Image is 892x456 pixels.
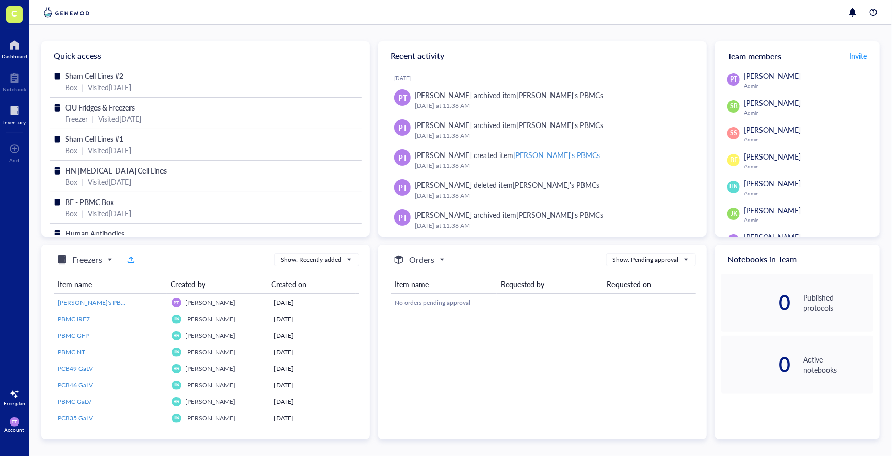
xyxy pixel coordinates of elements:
div: [PERSON_NAME]'s PBMCs [513,150,600,160]
div: Show: Pending approval [612,255,678,264]
span: BF - PBMC Box [65,197,114,207]
a: PCB35 GaLV [58,414,164,423]
div: Admin [744,109,873,116]
div: Admin [744,136,873,143]
span: HN [174,334,179,338]
span: ET [12,419,17,424]
span: Human Antibodies [65,228,124,239]
h5: Freezers [72,254,102,266]
div: [DATE] [274,331,355,340]
span: [PERSON_NAME] [744,124,801,135]
span: PCB35 GaLV [58,414,93,422]
div: | [82,82,84,93]
span: BF [730,155,738,165]
span: [PERSON_NAME]'s PBMCs [58,298,133,307]
div: Box [65,82,77,93]
span: Invite [849,51,867,61]
a: Inventory [3,103,26,125]
span: [PERSON_NAME] [744,98,801,108]
span: SB [730,102,738,111]
div: Recent activity [378,41,707,70]
div: Freezer [65,113,88,124]
span: [PERSON_NAME] [185,381,235,389]
div: [DATE] [274,397,355,406]
div: Box [65,176,77,187]
div: Account [5,427,25,433]
span: HN [174,416,179,420]
div: [PERSON_NAME] created item [415,149,600,161]
div: Admin [744,190,873,196]
div: [DATE] [394,75,699,81]
a: PCB49 GaLV [58,364,164,373]
img: genemod-logo [41,6,92,19]
span: PBMC GaLV [58,397,91,406]
span: PT [174,300,179,305]
span: [PERSON_NAME] [185,298,235,307]
div: Box [65,208,77,219]
div: | [82,208,84,219]
div: [DATE] [274,315,355,324]
div: [DATE] at 11:38 AM [415,101,690,111]
div: | [82,176,84,187]
div: Dashboard [2,53,27,59]
div: [PERSON_NAME] archived item [415,89,604,101]
span: [PERSON_NAME] [185,364,235,373]
div: Team members [715,41,880,70]
span: PBMC NT [58,348,85,356]
div: Published protocols [804,292,873,313]
th: Requested by [497,275,603,294]
div: Admin [744,163,873,169]
span: PT [398,182,407,193]
div: Show: Recently added [281,255,342,264]
span: [PERSON_NAME] [744,205,801,215]
div: [PERSON_NAME]'s PBMCs [513,180,599,190]
div: Admin [744,83,873,89]
div: [DATE] at 11:38 AM [415,191,690,201]
span: PT [398,92,407,103]
span: [PERSON_NAME] [744,232,801,242]
span: PCB49 GaLV [58,364,93,373]
div: [PERSON_NAME]'s PBMCs [516,120,603,130]
div: [PERSON_NAME] archived item [415,209,604,221]
th: Created by [167,275,267,294]
span: HN [MEDICAL_DATA] Cell Lines [65,165,167,176]
th: Item name [391,275,497,294]
span: Sham Cell Lines #1 [65,134,123,144]
div: Visited [DATE] [88,82,131,93]
div: [DATE] at 11:38 AM [415,161,690,171]
div: No orders pending approval [395,298,692,307]
div: Free plan [4,400,25,406]
div: Quick access [41,41,370,70]
div: 0 [721,356,791,373]
div: 0 [721,294,791,311]
div: [DATE] [274,348,355,357]
span: SS [730,129,737,138]
div: Inventory [3,119,26,125]
th: Created on [267,275,356,294]
div: [DATE] [274,298,355,307]
span: PT [398,152,407,163]
span: HN [174,383,179,387]
div: [DATE] [274,381,355,390]
th: Item name [54,275,167,294]
a: [PERSON_NAME]'s PBMCs [58,298,164,307]
div: Active notebooks [804,354,873,375]
span: [PERSON_NAME] [185,348,235,356]
div: [DATE] at 11:38 AM [415,131,690,141]
span: PBMC IRF7 [58,315,90,323]
div: Notebook [3,86,26,92]
span: [PERSON_NAME] [744,151,801,162]
span: JK [731,209,737,218]
div: Admin [744,217,873,223]
a: PBMC GaLV [58,397,164,406]
div: Visited [DATE] [88,208,131,219]
div: | [92,113,94,124]
div: Visited [DATE] [88,176,131,187]
span: [PERSON_NAME] [185,331,235,340]
span: C [12,7,18,20]
span: ET [730,236,737,245]
a: Notebook [3,70,26,92]
a: Dashboard [2,37,27,59]
div: Visited [DATE] [98,113,141,124]
a: Invite [849,48,867,64]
